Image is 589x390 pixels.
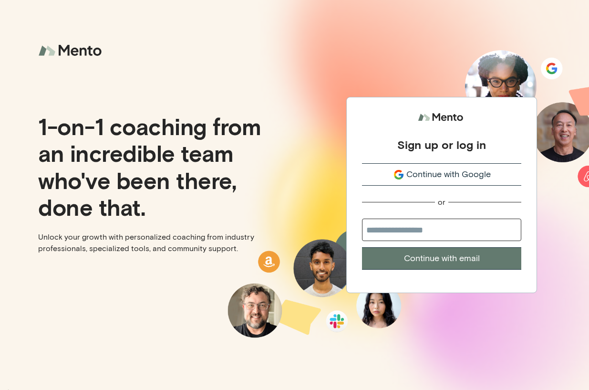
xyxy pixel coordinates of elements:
[397,137,486,152] div: Sign up or log in
[38,232,287,254] p: Unlock your growth with personalized coaching from industry professionals, specialized tools, and...
[362,247,521,270] button: Continue with email
[38,38,105,63] img: logo
[418,109,465,126] img: logo.svg
[38,113,287,220] p: 1-on-1 coaching from an incredible team who've been there, done that.
[362,163,521,186] button: Continue with Google
[406,168,491,181] span: Continue with Google
[438,197,445,207] div: or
